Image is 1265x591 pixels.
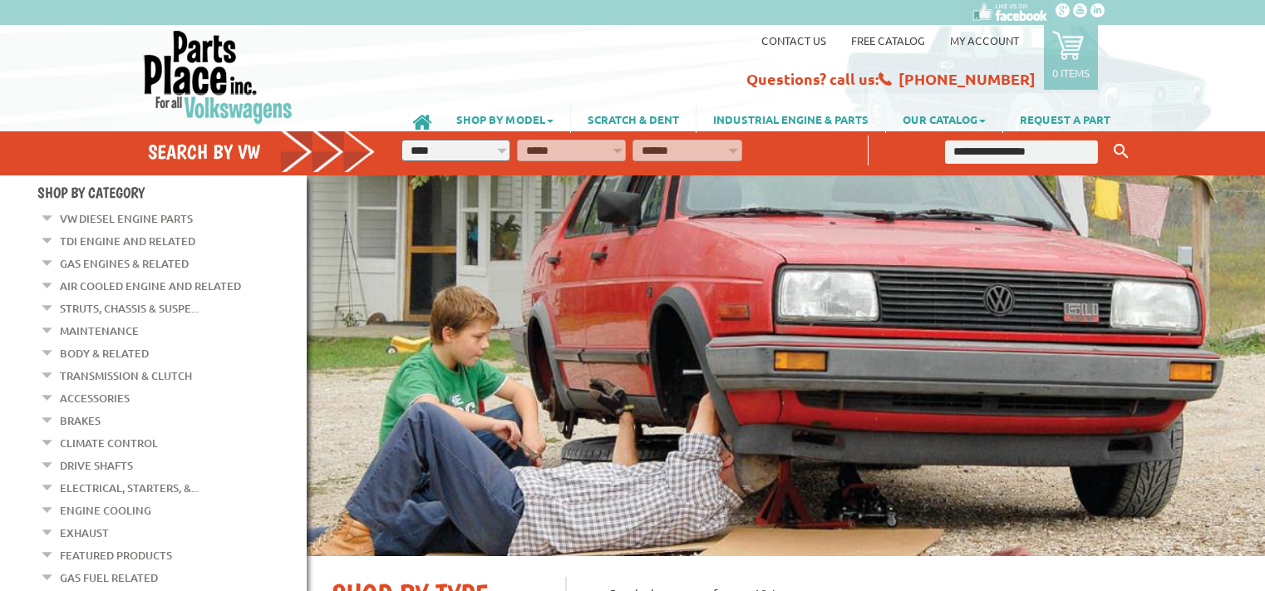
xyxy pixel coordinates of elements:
[60,275,241,297] a: Air Cooled Engine and Related
[60,500,151,521] a: Engine Cooling
[60,342,149,364] a: Body & Related
[851,33,925,47] a: Free Catalog
[60,455,133,476] a: Drive Shafts
[148,140,376,164] h4: Search by VW
[60,522,109,544] a: Exhaust
[307,175,1265,556] img: First slide [900x500]
[60,298,199,319] a: Struts, Chassis & Suspe...
[60,253,189,274] a: Gas Engines & Related
[696,105,885,133] a: INDUSTRIAL ENGINE & PARTS
[142,29,294,125] img: Parts Place Inc!
[440,105,570,133] a: SHOP BY MODEL
[60,567,158,589] a: Gas Fuel Related
[60,208,193,229] a: VW Diesel Engine Parts
[60,230,195,252] a: TDI Engine and Related
[60,320,139,342] a: Maintenance
[761,33,826,47] a: Contact us
[37,184,307,201] h4: Shop By Category
[1109,138,1134,165] button: Keyword Search
[60,477,199,499] a: Electrical, Starters, &...
[1052,66,1090,80] p: 0 items
[60,544,172,566] a: Featured Products
[1044,25,1098,90] a: 0 items
[886,105,1002,133] a: OUR CATALOG
[571,105,696,133] a: SCRATCH & DENT
[60,387,130,409] a: Accessories
[60,365,192,387] a: Transmission & Clutch
[1003,105,1127,133] a: REQUEST A PART
[60,410,101,431] a: Brakes
[60,432,158,454] a: Climate Control
[950,33,1019,47] a: My Account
